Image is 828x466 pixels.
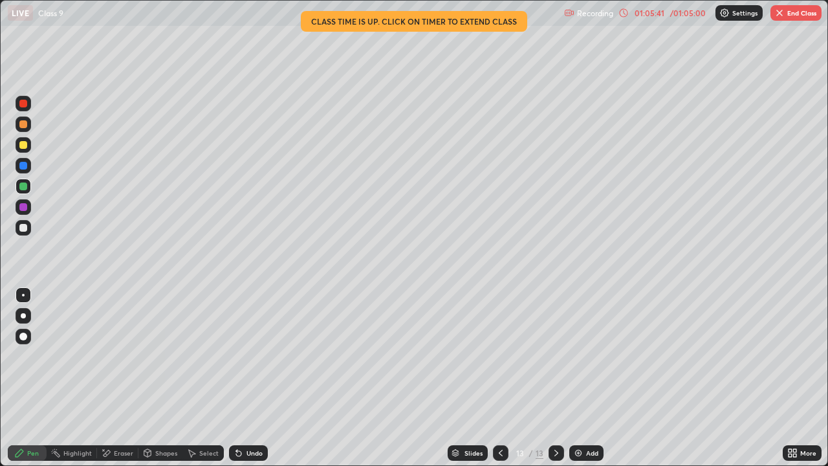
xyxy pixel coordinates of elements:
[800,450,816,456] div: More
[719,8,730,18] img: class-settings-icons
[38,8,63,18] p: Class 9
[63,450,92,456] div: Highlight
[12,8,29,18] p: LIVE
[536,447,543,459] div: 13
[529,449,533,457] div: /
[464,450,483,456] div: Slides
[631,9,668,17] div: 01:05:41
[774,8,785,18] img: end-class-cross
[564,8,574,18] img: recording.375f2c34.svg
[577,8,613,18] p: Recording
[732,10,757,16] p: Settings
[27,450,39,456] div: Pen
[668,9,708,17] div: / 01:05:00
[155,450,177,456] div: Shapes
[246,450,263,456] div: Undo
[586,450,598,456] div: Add
[573,448,583,458] img: add-slide-button
[199,450,219,456] div: Select
[770,5,822,21] button: End Class
[114,450,133,456] div: Eraser
[514,449,527,457] div: 13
